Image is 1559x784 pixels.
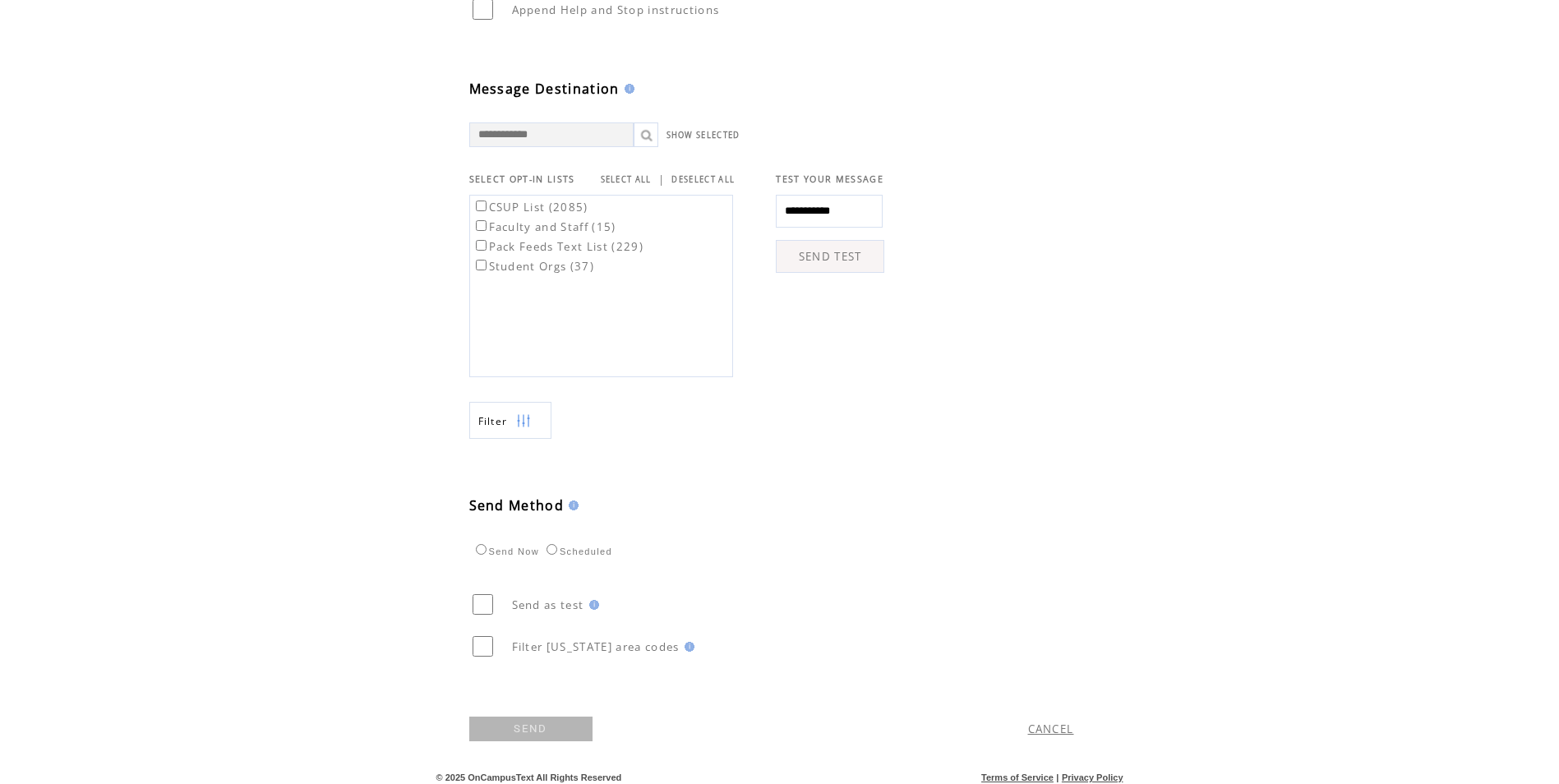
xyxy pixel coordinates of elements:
a: DESELECT ALL [671,174,735,185]
label: CSUP List (2085) [473,200,588,214]
img: filters.png [516,403,531,440]
a: SEND TEST [776,240,884,273]
a: SEND [469,717,593,741]
img: help.gif [680,642,694,652]
label: Pack Feeds Text List (229) [473,239,644,254]
input: Pack Feeds Text List (229) [476,240,487,251]
label: Send Now [472,546,539,556]
img: help.gif [620,84,634,94]
span: Message Destination [469,80,620,98]
a: Privacy Policy [1062,772,1123,782]
span: SELECT OPT-IN LISTS [469,173,575,185]
input: Student Orgs (37) [476,260,487,270]
span: © 2025 OnCampusText All Rights Reserved [436,772,622,782]
input: Scheduled [547,544,557,555]
a: CANCEL [1028,722,1074,736]
a: Terms of Service [981,772,1054,782]
label: Faculty and Staff (15) [473,219,616,234]
img: help.gif [564,500,579,510]
input: Send Now [476,544,487,555]
span: Send as test [512,597,584,612]
input: CSUP List (2085) [476,201,487,211]
a: SELECT ALL [601,174,652,185]
span: Filter [US_STATE] area codes [512,639,680,654]
img: help.gif [584,600,599,610]
span: | [658,172,665,187]
span: Show filters [478,414,508,428]
label: Scheduled [542,546,612,556]
span: Send Method [469,496,565,514]
a: SHOW SELECTED [666,130,740,141]
span: | [1056,772,1059,782]
label: Student Orgs (37) [473,259,595,274]
span: Append Help and Stop instructions [512,2,720,17]
a: Filter [469,402,551,439]
span: TEST YOUR MESSAGE [776,173,883,185]
input: Faculty and Staff (15) [476,220,487,231]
